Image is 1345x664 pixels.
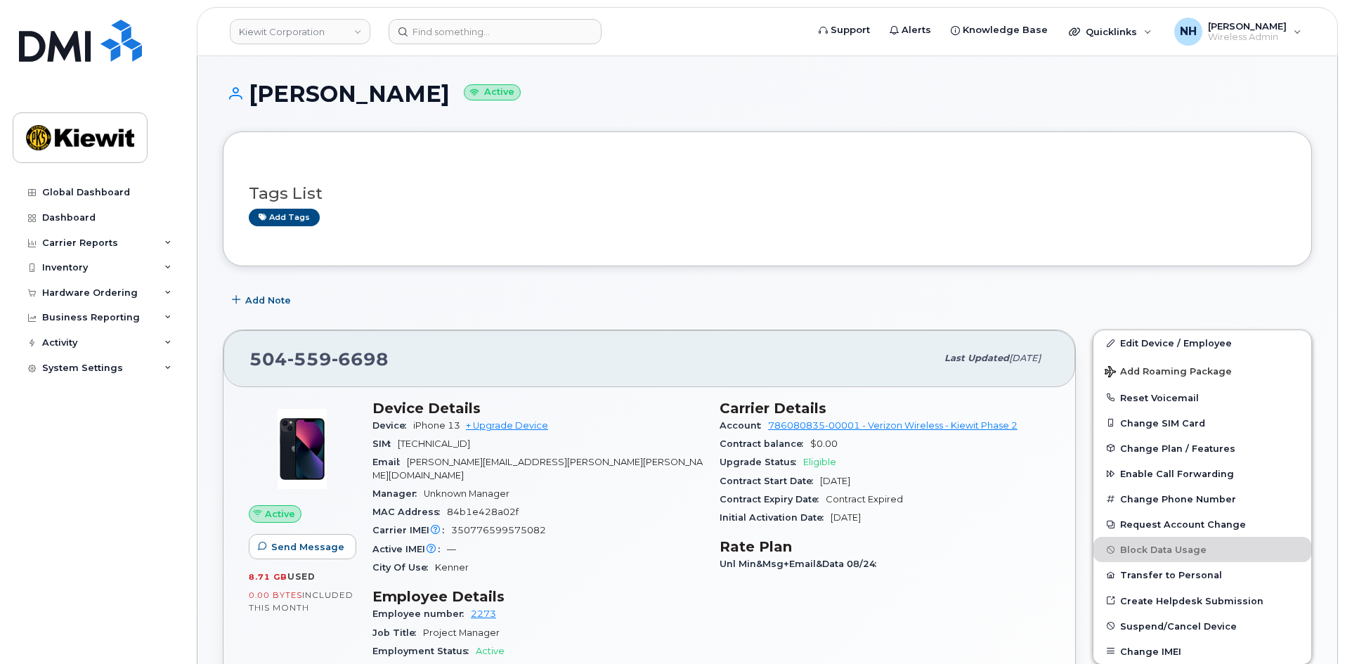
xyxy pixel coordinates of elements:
span: SIM [372,438,398,449]
span: Add Note [245,294,291,307]
span: Eligible [803,457,836,467]
button: Suspend/Cancel Device [1093,613,1311,639]
button: Request Account Change [1093,512,1311,537]
span: [DATE] [1009,353,1041,363]
span: Suspend/Cancel Device [1120,620,1237,631]
span: used [287,571,316,582]
a: Add tags [249,209,320,226]
button: Change Phone Number [1093,486,1311,512]
button: Add Roaming Package [1093,356,1311,385]
button: Reset Voicemail [1093,385,1311,410]
span: Active [476,646,505,656]
button: Add Note [223,287,303,313]
button: Enable Call Forwarding [1093,461,1311,486]
span: Email [372,457,407,467]
span: Unknown Manager [424,488,509,499]
span: [PERSON_NAME][EMAIL_ADDRESS][PERSON_NAME][PERSON_NAME][DOMAIN_NAME] [372,457,703,480]
span: Last updated [944,353,1009,363]
a: 786080835-00001 - Verizon Wireless - Kiewit Phase 2 [768,420,1018,431]
span: 0.00 Bytes [249,590,302,600]
button: Change Plan / Features [1093,436,1311,461]
span: [DATE] [831,512,861,523]
iframe: Messenger Launcher [1284,603,1334,653]
span: Contract Start Date [720,476,820,486]
span: 6698 [332,349,389,370]
span: 504 [249,349,389,370]
button: Send Message [249,534,356,559]
span: 350776599575082 [451,525,546,535]
span: Change Plan / Features [1120,443,1235,453]
span: Contract Expired [826,494,903,504]
span: Manager [372,488,424,499]
span: — [447,544,456,554]
span: Upgrade Status [720,457,803,467]
h1: [PERSON_NAME] [223,82,1312,106]
button: Block Data Usage [1093,537,1311,562]
img: image20231002-3703462-1ig824h.jpeg [260,407,344,491]
h3: Tags List [249,185,1286,202]
span: Active IMEI [372,544,447,554]
span: 8.71 GB [249,572,287,582]
span: City Of Use [372,562,435,573]
span: Contract Expiry Date [720,494,826,504]
span: Unl Min&Msg+Email&Data 08/24 [720,559,883,569]
h3: Device Details [372,400,703,417]
span: 84b1e428a02f [447,507,519,517]
h3: Employee Details [372,588,703,605]
span: Employee number [372,608,471,619]
a: + Upgrade Device [466,420,548,431]
span: Employment Status [372,646,476,656]
a: Create Helpdesk Submission [1093,588,1311,613]
span: [DATE] [820,476,850,486]
span: iPhone 13 [413,420,460,431]
span: Active [265,507,295,521]
span: Enable Call Forwarding [1120,469,1234,479]
span: 559 [287,349,332,370]
button: Change SIM Card [1093,410,1311,436]
span: [TECHNICAL_ID] [398,438,470,449]
span: Contract balance [720,438,810,449]
span: Add Roaming Package [1105,366,1232,379]
button: Transfer to Personal [1093,562,1311,587]
span: Initial Activation Date [720,512,831,523]
span: Kenner [435,562,469,573]
span: Job Title [372,627,423,638]
small: Active [464,84,521,100]
h3: Carrier Details [720,400,1050,417]
a: Edit Device / Employee [1093,330,1311,356]
span: MAC Address [372,507,447,517]
span: Carrier IMEI [372,525,451,535]
span: Send Message [271,540,344,554]
span: Account [720,420,768,431]
span: Device [372,420,413,431]
h3: Rate Plan [720,538,1050,555]
button: Change IMEI [1093,639,1311,664]
span: Project Manager [423,627,500,638]
span: $0.00 [810,438,838,449]
a: 2273 [471,608,496,619]
span: included this month [249,590,353,613]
